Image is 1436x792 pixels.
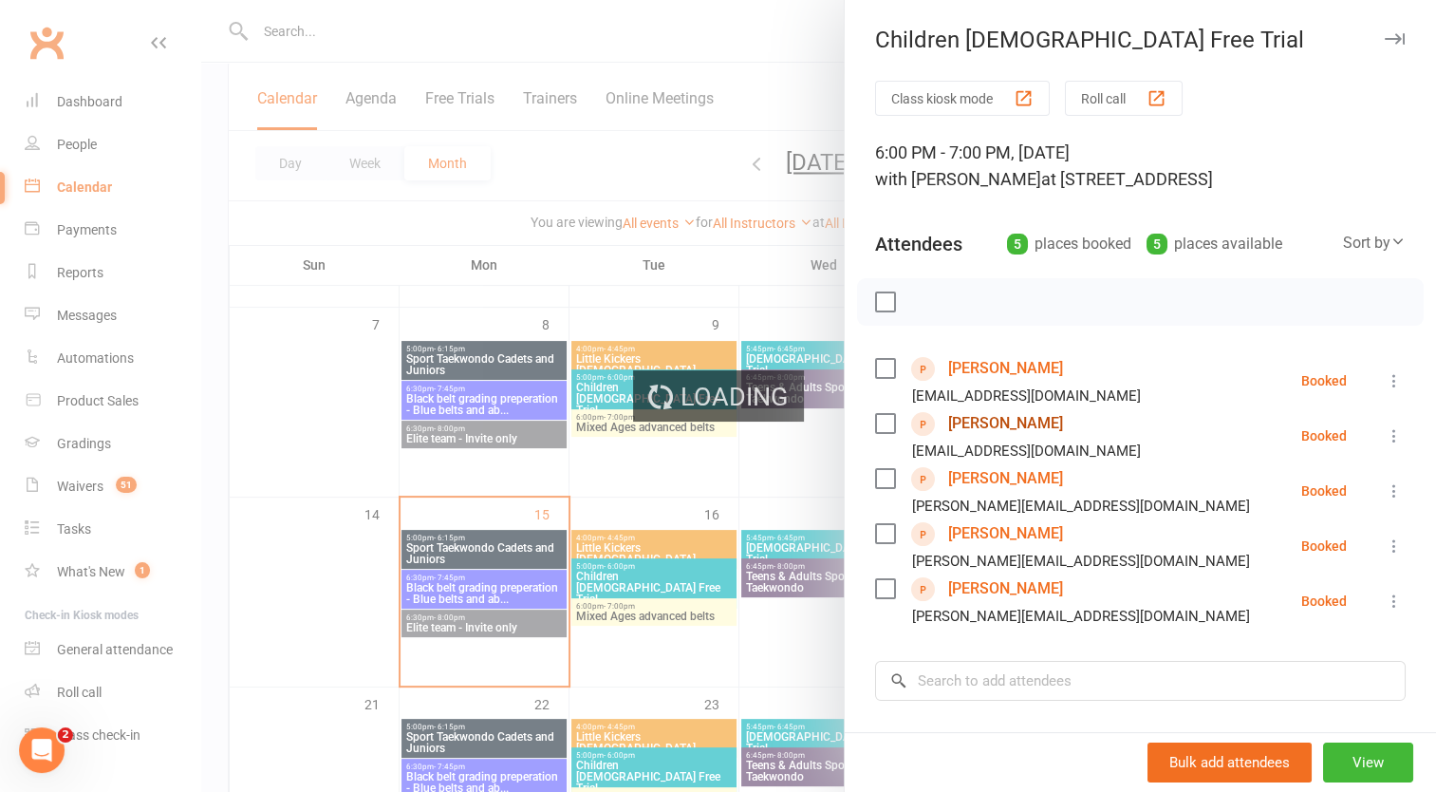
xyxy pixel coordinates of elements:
[1147,231,1282,257] div: places available
[912,549,1250,574] div: [PERSON_NAME][EMAIL_ADDRESS][DOMAIN_NAME]
[1147,234,1167,255] div: 5
[912,439,1141,463] div: [EMAIL_ADDRESS][DOMAIN_NAME]
[58,727,73,743] span: 2
[1007,231,1131,257] div: places booked
[875,81,1050,116] button: Class kiosk mode
[1301,539,1347,553] div: Booked
[1301,484,1347,498] div: Booked
[875,169,1041,189] span: with [PERSON_NAME]
[875,140,1406,193] div: 6:00 PM - 7:00 PM, [DATE]
[1007,234,1028,255] div: 5
[875,231,962,257] div: Attendees
[1147,743,1312,783] button: Bulk add attendees
[948,574,1063,604] a: [PERSON_NAME]
[1041,169,1213,189] span: at [STREET_ADDRESS]
[1301,429,1347,443] div: Booked
[1343,231,1406,255] div: Sort by
[912,604,1250,629] div: [PERSON_NAME][EMAIL_ADDRESS][DOMAIN_NAME]
[948,353,1063,384] a: [PERSON_NAME]
[948,519,1063,549] a: [PERSON_NAME]
[948,408,1063,439] a: [PERSON_NAME]
[875,661,1406,701] input: Search to add attendees
[948,463,1063,494] a: [PERSON_NAME]
[1323,743,1413,783] button: View
[912,384,1141,408] div: [EMAIL_ADDRESS][DOMAIN_NAME]
[1301,374,1347,387] div: Booked
[19,727,65,773] iframe: Intercom live chat
[1065,81,1183,116] button: Roll call
[1301,594,1347,608] div: Booked
[845,27,1436,53] div: Children [DEMOGRAPHIC_DATA] Free Trial
[912,494,1250,519] div: [PERSON_NAME][EMAIL_ADDRESS][DOMAIN_NAME]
